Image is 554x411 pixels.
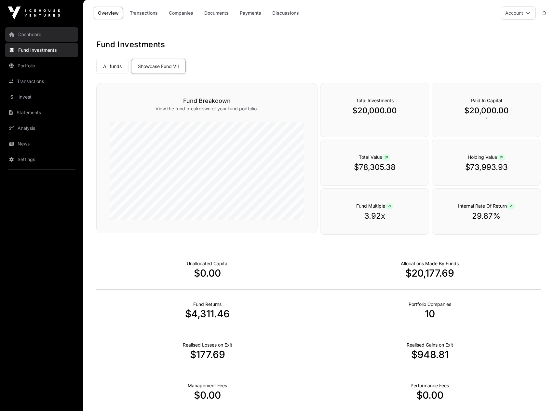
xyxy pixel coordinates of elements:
[94,7,123,19] a: Overview
[432,83,541,137] div: `
[110,96,304,105] h3: Fund Breakdown
[96,389,319,401] p: $0.00
[5,105,78,120] a: Statements
[319,267,541,279] p: $20,177.69
[96,267,319,279] p: $0.00
[5,137,78,151] a: News
[5,59,78,73] a: Portfolio
[110,105,304,112] p: View the fund breakdown of your fund portfolio.
[458,203,515,209] span: Internal Rate Of Return
[521,380,554,411] iframe: Chat Widget
[96,59,128,74] a: All funds
[359,154,390,160] span: Total Value
[319,349,541,360] p: $948.81
[96,308,319,320] p: $4,311.46
[236,7,265,19] a: Payments
[445,162,528,172] p: $73,993.93
[187,260,228,267] p: Cash not yet allocated
[409,301,451,308] p: Number of Companies Deployed Into
[333,211,416,221] p: 3.92x
[5,152,78,167] a: Settings
[268,7,303,19] a: Discussions
[96,349,319,360] p: $177.69
[193,301,222,308] p: Realised Returns from Funds
[407,342,453,348] p: Net Realised on Positive Exits
[319,308,541,320] p: 10
[319,389,541,401] p: $0.00
[165,7,197,19] a: Companies
[356,98,394,103] span: Total Investments
[471,98,502,103] span: Paid In Capital
[411,382,449,389] p: Fund Performance Fees (Carry) incurred to date
[445,211,528,221] p: 29.87%
[333,162,416,172] p: $78,305.38
[5,43,78,57] a: Fund Investments
[501,7,536,20] button: Account
[188,382,227,389] p: Fund Management Fees incurred to date
[356,203,393,209] span: Fund Multiple
[445,105,528,116] p: $20,000.00
[131,59,186,74] a: Showcase Fund VII
[8,7,60,20] img: Icehouse Ventures Logo
[200,7,233,19] a: Documents
[5,27,78,42] a: Dashboard
[468,154,505,160] span: Holding Value
[333,105,416,116] p: $20,000.00
[96,39,541,50] h1: Fund Investments
[183,342,232,348] p: Net Realised on Negative Exits
[401,260,459,267] p: Capital Deployed Into Companies
[5,90,78,104] a: Invest
[126,7,162,19] a: Transactions
[5,74,78,89] a: Transactions
[5,121,78,135] a: Analysis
